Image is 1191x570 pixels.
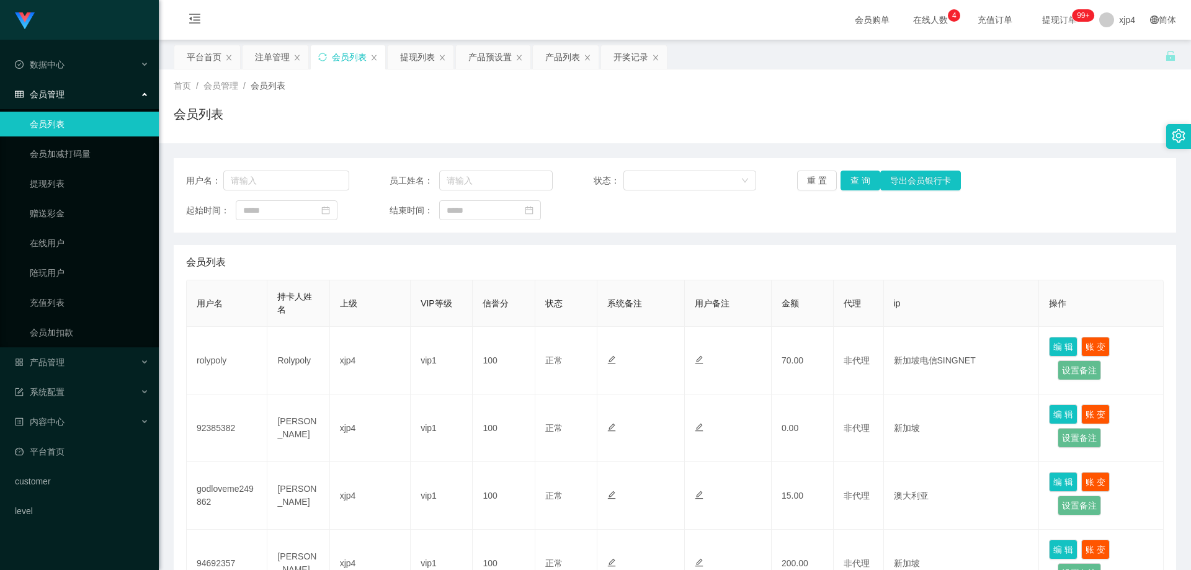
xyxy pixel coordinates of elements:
button: 账 变 [1081,404,1110,424]
h1: 会员列表 [174,105,223,123]
i: 图标: table [15,90,24,99]
td: xjp4 [330,394,411,462]
button: 重 置 [797,171,837,190]
div: 提现列表 [400,45,435,69]
td: 0.00 [772,394,834,462]
button: 导出会员银行卡 [880,171,961,190]
button: 编 辑 [1049,404,1077,424]
span: 用户名： [186,174,223,187]
div: 产品列表 [545,45,580,69]
span: 产品管理 [15,357,65,367]
td: xjp4 [330,462,411,530]
div: 开奖记录 [613,45,648,69]
i: 图标: calendar [525,206,533,215]
span: / [243,81,246,91]
span: 操作 [1049,298,1066,308]
td: vip1 [411,327,473,394]
img: logo.9652507e.png [15,12,35,30]
span: 上级 [340,298,357,308]
td: vip1 [411,462,473,530]
a: 在线用户 [30,231,149,256]
td: 新加坡 [884,394,1040,462]
i: 图标: down [741,177,749,185]
button: 设置备注 [1058,360,1101,380]
i: 图标: close [293,54,301,61]
td: 澳大利亚 [884,462,1040,530]
span: 数据中心 [15,60,65,69]
td: 100 [473,394,535,462]
div: 产品预设置 [468,45,512,69]
button: 查 询 [841,171,880,190]
i: 图标: edit [695,423,703,432]
button: 设置备注 [1058,496,1101,515]
span: 非代理 [844,423,870,433]
i: 图标: check-circle-o [15,60,24,69]
span: 正常 [545,558,563,568]
td: 新加坡电信SINGNET [884,327,1040,394]
button: 设置备注 [1058,428,1101,448]
span: 会员列表 [186,255,226,270]
sup: 212 [1072,9,1094,22]
span: 会员管理 [15,89,65,99]
span: 用户名 [197,298,223,308]
span: 代理 [844,298,861,308]
i: 图标: edit [695,355,703,364]
button: 编 辑 [1049,337,1077,357]
i: 图标: close [370,54,378,61]
i: 图标: edit [607,423,616,432]
i: 图标: sync [318,53,327,61]
span: 在线人数 [907,16,954,24]
button: 账 变 [1081,472,1110,492]
a: 充值列表 [30,290,149,315]
span: 员工姓名： [390,174,439,187]
span: 首页 [174,81,191,91]
span: / [196,81,198,91]
span: 非代理 [844,491,870,501]
td: [PERSON_NAME] [267,462,329,530]
span: 会员管理 [203,81,238,91]
td: xjp4 [330,327,411,394]
i: 图标: calendar [321,206,330,215]
div: 平台首页 [187,45,221,69]
div: 注单管理 [255,45,290,69]
span: 信誉分 [483,298,509,308]
button: 账 变 [1081,337,1110,357]
a: 会员加扣款 [30,320,149,345]
td: 100 [473,462,535,530]
div: 会员列表 [332,45,367,69]
input: 请输入 [439,171,553,190]
a: 提现列表 [30,171,149,196]
td: vip1 [411,394,473,462]
span: VIP等级 [421,298,452,308]
i: 图标: edit [607,491,616,499]
span: 会员列表 [251,81,285,91]
sup: 4 [948,9,960,22]
span: 正常 [545,355,563,365]
i: 图标: global [1150,16,1159,24]
i: 图标: edit [607,355,616,364]
span: 用户备注 [695,298,729,308]
span: 正常 [545,423,563,433]
p: 4 [952,9,957,22]
span: 状态： [594,174,624,187]
td: [PERSON_NAME] [267,394,329,462]
a: 会员列表 [30,112,149,136]
a: 陪玩用户 [30,261,149,285]
i: 图标: form [15,388,24,396]
i: 图标: edit [607,558,616,567]
button: 编 辑 [1049,472,1077,492]
i: 图标: close [225,54,233,61]
span: 充值订单 [971,16,1019,24]
i: 图标: menu-fold [174,1,216,40]
span: 正常 [545,491,563,501]
button: 编 辑 [1049,540,1077,559]
i: 图标: edit [695,558,703,567]
i: 图标: close [515,54,523,61]
i: 图标: unlock [1165,50,1176,61]
td: rolypoly [187,327,267,394]
td: godloveme249862 [187,462,267,530]
a: 会员加减打码量 [30,141,149,166]
span: 提现订单 [1036,16,1083,24]
span: 系统配置 [15,387,65,397]
span: 起始时间： [186,204,236,217]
